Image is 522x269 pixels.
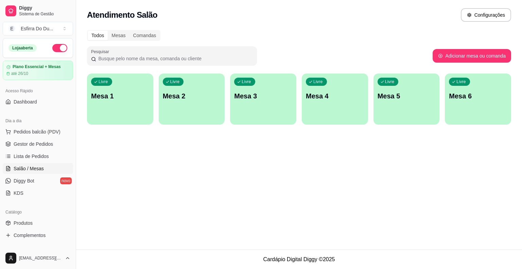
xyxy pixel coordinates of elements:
[14,128,60,135] span: Pedidos balcão (PDV)
[88,31,108,40] div: Todos
[14,190,23,196] span: KDS
[373,74,440,125] button: LivreMesa 5
[230,74,296,125] button: LivreMesa 3
[14,98,37,105] span: Dashboard
[3,61,73,80] a: Plano Essencial + Mesasaté 26/10
[14,177,34,184] span: Diggy Bot
[8,25,15,32] span: E
[13,64,61,69] article: Plano Essencial + Mesas
[87,74,153,125] button: LivreMesa 1
[87,10,157,20] h2: Atendimento Salão
[108,31,129,40] div: Mesas
[3,250,73,266] button: [EMAIL_ADDRESS][DOMAIN_NAME]
[3,163,73,174] a: Salão / Mesas
[3,230,73,241] a: Complementos
[3,22,73,35] button: Select a team
[242,79,251,84] p: Livre
[19,5,70,11] span: Diggy
[21,25,53,32] div: Esfirra Do Du ...
[11,71,28,76] article: até 26/10
[19,255,62,261] span: [EMAIL_ADDRESS][DOMAIN_NAME]
[14,165,44,172] span: Salão / Mesas
[3,85,73,96] div: Acesso Rápido
[3,3,73,19] a: DiggySistema de Gestão
[14,153,49,160] span: Lista de Pedidos
[8,44,37,52] div: Loja aberta
[433,49,511,63] button: Adicionar mesa ou comanda
[3,207,73,218] div: Catálogo
[306,91,364,101] p: Mesa 4
[378,91,436,101] p: Mesa 5
[99,79,108,84] p: Livre
[302,74,368,125] button: LivreMesa 4
[91,49,111,54] label: Pesquisar
[461,8,511,22] button: Configurações
[19,11,70,17] span: Sistema de Gestão
[96,55,253,62] input: Pesquisar
[76,250,522,269] footer: Cardápio Digital Diggy © 2025
[91,91,149,101] p: Mesa 1
[3,96,73,107] a: Dashboard
[170,79,180,84] p: Livre
[14,141,53,147] span: Gestor de Pedidos
[3,139,73,149] a: Gestor de Pedidos
[456,79,466,84] p: Livre
[445,74,511,125] button: LivreMesa 6
[3,126,73,137] button: Pedidos balcão (PDV)
[234,91,292,101] p: Mesa 3
[159,74,225,125] button: LivreMesa 2
[3,188,73,199] a: KDS
[3,115,73,126] div: Dia a dia
[3,218,73,228] a: Produtos
[313,79,323,84] p: Livre
[163,91,221,101] p: Mesa 2
[14,232,46,239] span: Complementos
[449,91,507,101] p: Mesa 6
[129,31,160,40] div: Comandas
[385,79,395,84] p: Livre
[3,175,73,186] a: Diggy Botnovo
[3,151,73,162] a: Lista de Pedidos
[52,44,67,52] button: Alterar Status
[14,220,33,226] span: Produtos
